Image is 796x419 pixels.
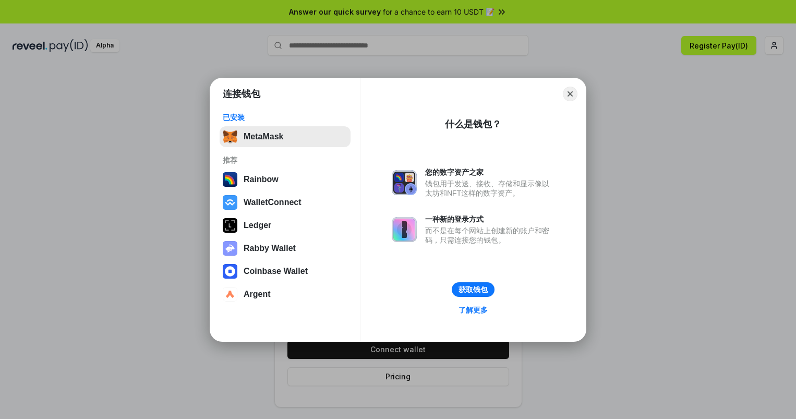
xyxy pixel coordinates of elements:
div: 一种新的登录方式 [425,214,554,224]
div: MetaMask [244,132,283,141]
button: MetaMask [220,126,351,147]
div: 了解更多 [459,305,488,315]
button: Argent [220,284,351,305]
img: svg+xml,%3Csvg%20width%3D%2228%22%20height%3D%2228%22%20viewBox%3D%220%200%2028%2028%22%20fill%3D... [223,287,237,302]
div: 钱包用于发送、接收、存储和显示像以太坊和NFT这样的数字资产。 [425,179,554,198]
div: 什么是钱包？ [445,118,501,130]
div: 而不是在每个网站上创建新的账户和密码，只需连接您的钱包。 [425,226,554,245]
img: svg+xml,%3Csvg%20width%3D%22120%22%20height%3D%22120%22%20viewBox%3D%220%200%20120%20120%22%20fil... [223,172,237,187]
div: Rabby Wallet [244,244,296,253]
img: svg+xml,%3Csvg%20xmlns%3D%22http%3A%2F%2Fwww.w3.org%2F2000%2Fsvg%22%20fill%3D%22none%22%20viewBox... [392,170,417,195]
div: 推荐 [223,155,347,165]
button: Rabby Wallet [220,238,351,259]
img: svg+xml,%3Csvg%20fill%3D%22none%22%20height%3D%2233%22%20viewBox%3D%220%200%2035%2033%22%20width%... [223,129,237,144]
div: Ledger [244,221,271,230]
h1: 连接钱包 [223,88,260,100]
img: svg+xml,%3Csvg%20width%3D%2228%22%20height%3D%2228%22%20viewBox%3D%220%200%2028%2028%22%20fill%3D... [223,264,237,279]
img: svg+xml,%3Csvg%20width%3D%2228%22%20height%3D%2228%22%20viewBox%3D%220%200%2028%2028%22%20fill%3D... [223,195,237,210]
div: 获取钱包 [459,285,488,294]
div: Rainbow [244,175,279,184]
button: Coinbase Wallet [220,261,351,282]
div: 已安装 [223,113,347,122]
div: 您的数字资产之家 [425,167,554,177]
button: Ledger [220,215,351,236]
button: WalletConnect [220,192,351,213]
div: Coinbase Wallet [244,267,308,276]
img: svg+xml,%3Csvg%20xmlns%3D%22http%3A%2F%2Fwww.w3.org%2F2000%2Fsvg%22%20fill%3D%22none%22%20viewBox... [223,241,237,256]
button: Rainbow [220,169,351,190]
img: svg+xml,%3Csvg%20xmlns%3D%22http%3A%2F%2Fwww.w3.org%2F2000%2Fsvg%22%20width%3D%2228%22%20height%3... [223,218,237,233]
a: 了解更多 [452,303,494,317]
button: Close [563,87,577,101]
button: 获取钱包 [452,282,495,297]
div: Argent [244,290,271,299]
img: svg+xml,%3Csvg%20xmlns%3D%22http%3A%2F%2Fwww.w3.org%2F2000%2Fsvg%22%20fill%3D%22none%22%20viewBox... [392,217,417,242]
div: WalletConnect [244,198,301,207]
